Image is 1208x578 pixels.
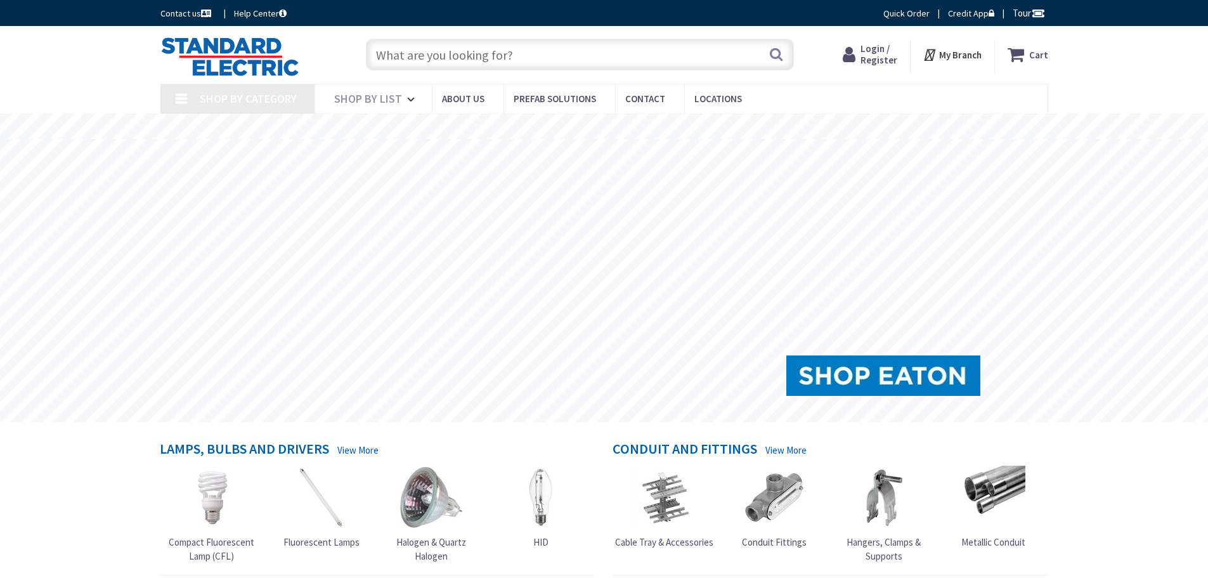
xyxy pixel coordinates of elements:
[160,7,214,20] a: Contact us
[742,466,807,549] a: Conduit Fittings Conduit Fittings
[633,466,696,529] img: Cable Tray & Accessories
[533,536,549,548] span: HID
[160,37,299,76] img: Standard Electric
[509,466,573,549] a: HID HID
[961,536,1025,548] span: Metallic Conduit
[337,443,379,457] a: View More
[961,466,1025,549] a: Metallic Conduit Metallic Conduit
[1029,43,1048,66] strong: Cart
[962,466,1025,529] img: Metallic Conduit
[847,536,921,562] span: Hangers, Clamps & Supports
[613,441,757,459] h4: Conduit and Fittings
[180,466,244,529] img: Compact Fluorescent Lamp (CFL)
[852,466,916,529] img: Hangers, Clamps & Supports
[396,536,466,562] span: Halogen & Quartz Halogen
[509,466,573,529] img: HID
[405,121,833,135] rs-layer: [MEDICAL_DATA]: Our Commitment to Our Employees and Customers
[939,49,982,61] strong: My Branch
[283,466,360,549] a: Fluorescent Lamps Fluorescent Lamps
[160,441,329,459] h4: Lamps, Bulbs and Drivers
[883,7,930,20] a: Quick Order
[366,39,794,70] input: What are you looking for?
[283,536,360,548] span: Fluorescent Lamps
[743,466,806,529] img: Conduit Fittings
[742,536,807,548] span: Conduit Fittings
[334,91,402,106] span: Shop By List
[442,93,484,105] span: About Us
[160,466,264,563] a: Compact Fluorescent Lamp (CFL) Compact Fluorescent Lamp (CFL)
[379,466,483,563] a: Halogen & Quartz Halogen Halogen & Quartz Halogen
[615,466,713,549] a: Cable Tray & Accessories Cable Tray & Accessories
[514,93,596,105] span: Prefab Solutions
[923,43,982,66] div: My Branch
[694,93,742,105] span: Locations
[615,536,713,548] span: Cable Tray & Accessories
[948,7,994,20] a: Credit App
[765,443,807,457] a: View More
[1013,7,1045,19] span: Tour
[861,43,897,66] span: Login / Register
[200,91,297,106] span: Shop By Category
[625,93,665,105] span: Contact
[290,466,353,529] img: Fluorescent Lamps
[1008,43,1048,66] a: Cart
[399,466,463,529] img: Halogen & Quartz Halogen
[234,7,287,20] a: Help Center
[832,466,936,563] a: Hangers, Clamps & Supports Hangers, Clamps & Supports
[169,536,254,562] span: Compact Fluorescent Lamp (CFL)
[843,43,897,66] a: Login / Register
